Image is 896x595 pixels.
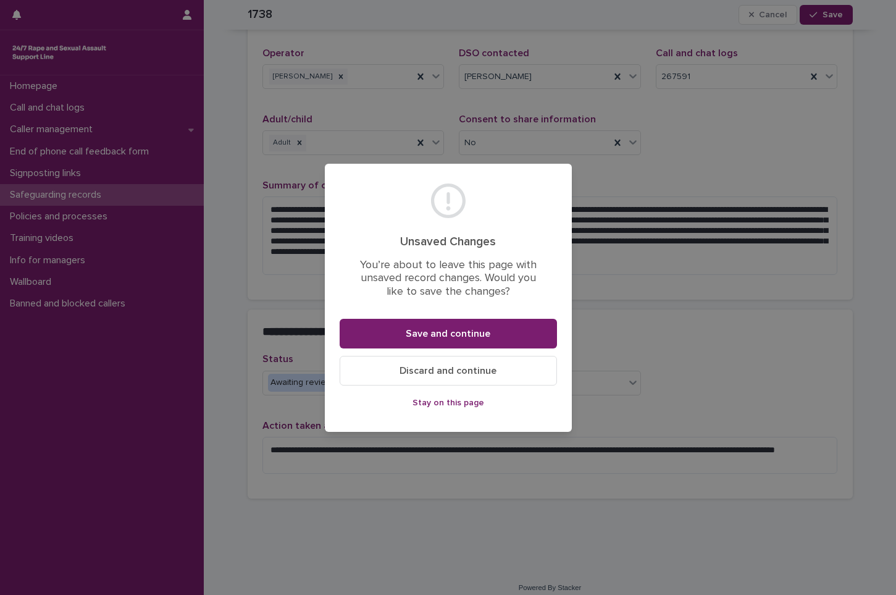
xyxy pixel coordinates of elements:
[354,235,542,249] h2: Unsaved Changes
[400,366,496,376] span: Discard and continue
[412,399,484,407] span: Stay on this page
[340,356,557,386] button: Discard and continue
[340,393,557,413] button: Stay on this page
[406,329,490,339] span: Save and continue
[354,259,542,299] p: You’re about to leave this page with unsaved record changes. Would you like to save the changes?
[340,319,557,348] button: Save and continue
